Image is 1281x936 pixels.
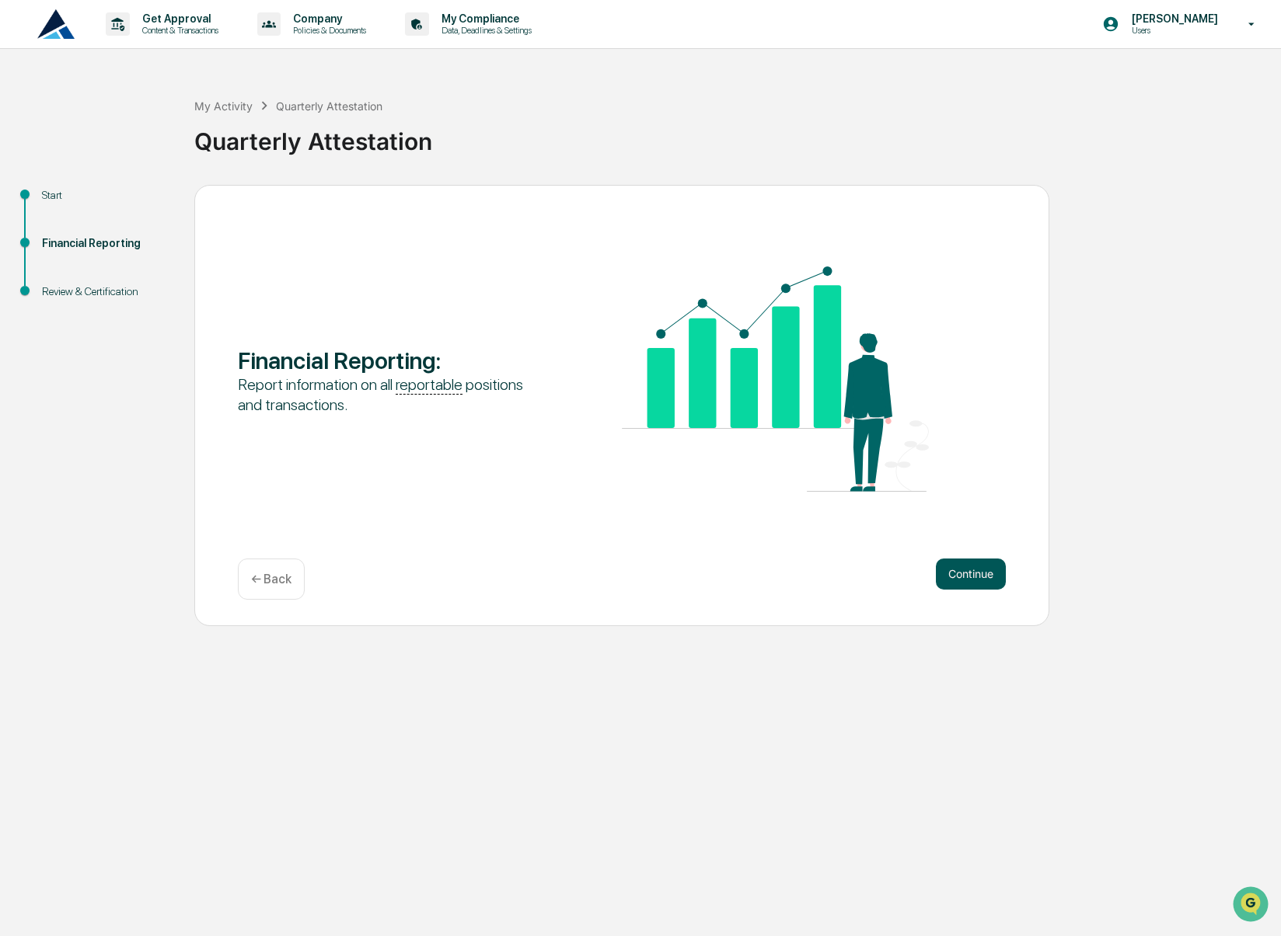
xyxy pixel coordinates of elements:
div: Quarterly Attestation [276,99,382,113]
div: Report information on all positions and transactions. [238,374,545,415]
p: How can we help? [16,33,283,57]
span: Attestations [128,196,193,211]
div: Start new chat [53,119,255,134]
span: Preclearance [31,196,100,211]
p: Users [1119,25,1226,36]
p: Data, Deadlines & Settings [429,25,539,36]
div: Financial Reporting : [238,346,545,374]
div: Financial Reporting [42,235,169,252]
u: reportable [396,375,462,395]
img: 1746055101610-c473b297-6a78-478c-a979-82029cc54cd1 [16,119,44,147]
p: ← Back [251,572,291,586]
a: 🗄️Attestations [106,190,199,217]
p: Get Approval [130,12,226,25]
div: My Activity [194,99,253,113]
div: 🗄️ [113,197,125,210]
span: Data Lookup [31,225,98,241]
button: Continue [936,558,1006,590]
img: Financial Reporting [622,266,929,492]
iframe: Open customer support [1231,885,1273,927]
p: Policies & Documents [281,25,374,36]
div: Quarterly Attestation [194,115,1273,155]
div: 🖐️ [16,197,28,210]
img: logo [37,9,75,39]
div: Start [42,187,169,204]
p: [PERSON_NAME] [1119,12,1226,25]
a: 🖐️Preclearance [9,190,106,217]
span: Pylon [155,263,188,275]
div: Review & Certification [42,284,169,300]
p: Content & Transactions [130,25,226,36]
button: Start new chat [264,124,283,142]
p: My Compliance [429,12,539,25]
div: We're available if you need us! [53,134,197,147]
a: Powered byPylon [110,263,188,275]
div: 🔎 [16,227,28,239]
p: Company [281,12,374,25]
a: 🔎Data Lookup [9,219,104,247]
